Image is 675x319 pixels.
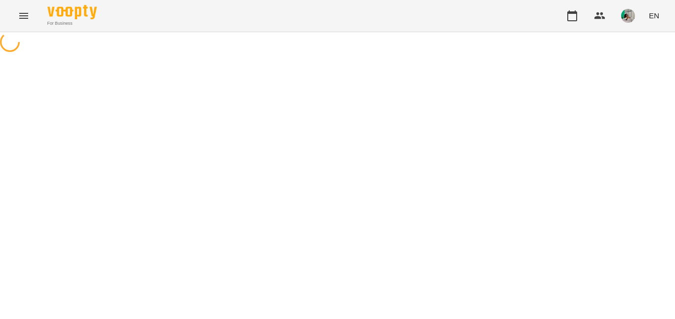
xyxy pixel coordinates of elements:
button: EN [645,6,663,25]
button: Menu [12,4,36,28]
span: EN [649,10,659,21]
img: 078c503d515f29e44a6efff9a10fac63.jpeg [621,9,635,23]
span: For Business [47,20,97,27]
img: Voopty Logo [47,5,97,19]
